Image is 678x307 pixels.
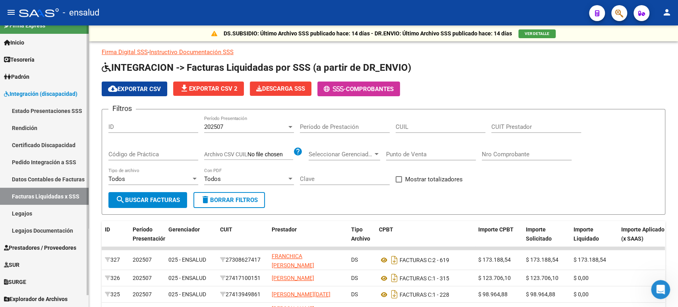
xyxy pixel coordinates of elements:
[351,275,358,281] span: DS
[272,226,297,233] span: Prestador
[105,255,126,264] div: 327
[662,8,672,17] mat-icon: person
[346,85,394,93] span: Comprobantes
[250,82,311,96] app-download-masive: Descarga masiva de comprobantes (adjuntos)
[376,221,475,256] datatable-header-cell: CPBT
[4,89,77,98] span: Integración (discapacidad)
[574,256,606,263] span: $ 173.188,54
[102,221,129,256] datatable-header-cell: ID
[180,85,238,92] span: Exportar CSV 2
[400,291,433,298] span: FACTURAS C:
[478,291,508,297] span: $ 98.964,88
[4,278,26,286] span: SURGE
[379,226,393,233] span: CPBT
[168,256,206,263] span: 025 - ENSALUD
[351,226,370,242] span: Tipo Archivo
[173,82,244,96] button: Exportar CSV 2
[220,290,265,299] div: 27413949861
[389,288,400,301] i: Descargar documento
[6,8,16,17] mat-icon: menu
[4,38,24,47] span: Inicio
[272,275,314,281] span: [PERSON_NAME]
[400,275,433,282] span: FACTURAS C:
[478,226,514,233] span: Importe CPBT
[204,123,223,130] span: 202507
[526,226,552,242] span: Importe Solicitado
[4,72,29,81] span: Padrón
[108,103,136,114] h3: Filtros
[389,254,400,266] i: Descargar documento
[193,192,265,208] button: Borrar Filtros
[102,62,411,73] span: INTEGRACION -> Facturas Liquidadas por SSS (a partir de DR_ENVIO)
[523,221,570,256] datatable-header-cell: Importe Solicitado
[168,291,206,297] span: 025 - ENSALUD
[108,85,161,93] span: Exportar CSV
[621,226,664,242] span: Importe Aplicado (x SAAS)
[526,291,555,297] span: $ 98.964,88
[129,221,165,256] datatable-header-cell: Período Presentación
[478,256,511,263] span: $ 173.188,54
[108,84,118,93] mat-icon: cloud_download
[224,29,512,38] p: DS.SUBSIDIO: Último Archivo SSS publicado hace: 14 días - DR.ENVIO: Último Archivo SSS publicado ...
[4,55,35,64] span: Tesorería
[250,82,311,96] button: Descarga SSS
[293,147,303,156] mat-icon: help
[651,280,670,299] iframe: Intercom live chat
[256,85,305,92] span: Descarga SSS
[574,275,589,281] span: $ 0,00
[574,226,599,242] span: Importe Liquidado
[105,290,126,299] div: 325
[220,226,232,233] span: CUIT
[201,196,258,204] span: Borrar Filtros
[618,221,670,256] datatable-header-cell: Importe Aplicado (x SAAS)
[116,195,125,204] mat-icon: search
[180,84,189,93] mat-icon: file_download
[102,82,167,96] button: Exportar CSV
[108,192,187,208] button: Buscar Facturas
[133,291,152,297] span: 202507
[405,175,463,184] span: Mostrar totalizadores
[102,48,665,56] p: -
[348,221,376,256] datatable-header-cell: Tipo Archivo
[116,196,180,204] span: Buscar Facturas
[220,255,265,264] div: 27308627417
[379,288,472,301] div: 1 - 228
[133,256,152,263] span: 202507
[165,221,217,256] datatable-header-cell: Gerenciador
[526,275,558,281] span: $ 123.706,10
[478,275,511,281] span: $ 123.706,10
[204,175,221,183] span: Todos
[379,272,472,284] div: 1 - 315
[133,275,152,281] span: 202507
[268,221,348,256] datatable-header-cell: Prestador
[475,221,523,256] datatable-header-cell: Importe CPBT
[317,82,400,96] button: -Comprobantes
[105,226,110,233] span: ID
[272,253,314,278] span: FRANCHICA [PERSON_NAME] [PERSON_NAME]
[309,151,373,158] span: Seleccionar Gerenciador
[168,226,200,233] span: Gerenciador
[217,221,268,256] datatable-header-cell: CUIT
[133,226,166,242] span: Período Presentación
[168,275,206,281] span: 025 - ENSALUD
[108,175,125,183] span: Todos
[570,221,618,256] datatable-header-cell: Importe Liquidado
[4,295,68,303] span: Explorador de Archivos
[204,151,247,157] span: Archivo CSV CUIL
[102,49,148,56] a: Firma Digital SSS
[201,195,210,204] mat-icon: delete
[400,257,433,263] span: FACTURAS C:
[526,256,558,263] span: $ 173.188,54
[105,274,126,283] div: 326
[220,274,265,283] div: 27417100151
[149,49,234,56] a: Instructivo Documentación SSS
[379,254,472,266] div: 2 - 619
[525,31,549,36] span: VER DETALLE
[4,260,19,269] span: SUR
[4,243,76,252] span: Prestadores / Proveedores
[63,4,99,21] span: - ensalud
[574,291,589,297] span: $ 0,00
[324,85,346,93] span: -
[351,291,358,297] span: DS
[247,151,293,158] input: Archivo CSV CUIL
